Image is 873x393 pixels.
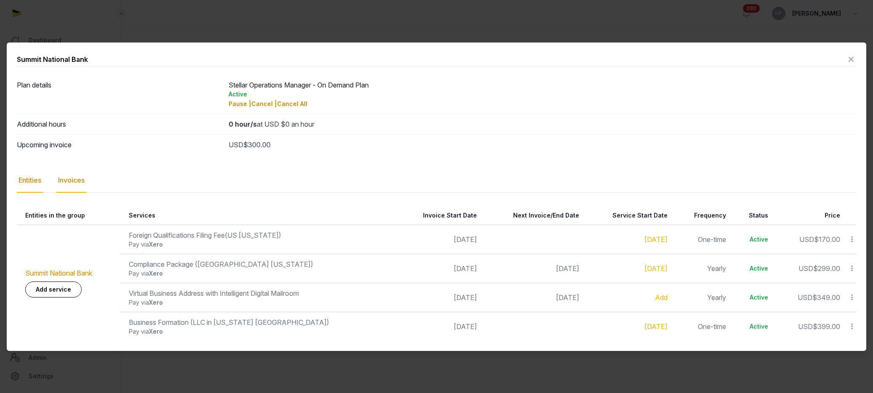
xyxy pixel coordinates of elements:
[229,141,243,149] span: USD
[251,100,277,107] span: Cancel |
[17,206,120,225] th: Entities in the group
[129,327,391,336] div: Pay via
[813,264,840,273] span: $299.00
[17,168,856,193] nav: Tabs
[243,141,271,149] span: $300.00
[673,225,731,254] td: One-time
[798,264,813,273] span: USD
[25,269,92,277] a: Summit National Bank
[673,283,731,312] td: Yearly
[644,235,668,244] a: [DATE]
[814,235,840,244] span: $170.00
[740,264,768,273] div: Active
[229,80,857,109] div: Stellar Operations Manager - On Demand Plan
[740,293,768,302] div: Active
[812,293,840,302] span: $349.00
[277,100,307,107] span: Cancel All
[644,264,668,273] a: [DATE]
[129,259,391,269] div: Compliance Package ([GEOGRAPHIC_DATA] [US_STATE])
[229,100,251,107] span: Pause |
[395,312,482,341] td: [DATE]
[673,206,731,225] th: Frequency
[556,293,579,302] span: [DATE]
[673,312,731,341] td: One-time
[229,90,857,98] div: Active
[395,254,482,283] td: [DATE]
[149,299,163,306] span: Xero
[655,293,668,302] a: Add
[129,298,391,307] div: Pay via
[482,206,584,225] th: Next Invoice/End Date
[17,54,88,64] div: Summit National Bank
[644,322,668,331] a: [DATE]
[395,225,482,254] td: [DATE]
[673,254,731,283] td: Yearly
[56,168,86,193] div: Invoices
[129,317,391,327] div: Business Formation (LLC in [US_STATE] [GEOGRAPHIC_DATA])
[149,241,163,248] span: Xero
[798,322,813,331] span: USD
[556,264,579,273] span: [DATE]
[129,240,391,249] div: Pay via
[229,119,857,129] div: at USD $0 an hour
[740,322,768,331] div: Active
[740,235,768,244] div: Active
[395,206,482,225] th: Invoice Start Date
[25,281,82,297] a: Add service
[17,168,43,193] div: Entities
[120,206,396,225] th: Services
[149,270,163,277] span: Xero
[584,206,673,225] th: Service Start Date
[17,140,222,150] dt: Upcoming invoice
[229,120,257,128] strong: 0 hour/s
[17,119,222,129] dt: Additional hours
[17,80,222,109] dt: Plan details
[799,235,814,244] span: USD
[813,322,840,331] span: $399.00
[395,283,482,312] td: [DATE]
[149,328,163,335] span: Xero
[225,231,281,239] span: (US [US_STATE])
[798,293,812,302] span: USD
[129,230,391,240] div: Foreign Qualifications Filing Fee
[731,206,773,225] th: Status
[773,206,845,225] th: Price
[129,269,391,278] div: Pay via
[129,288,391,298] div: Virtual Business Address with Intelligent Digital Mailroom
